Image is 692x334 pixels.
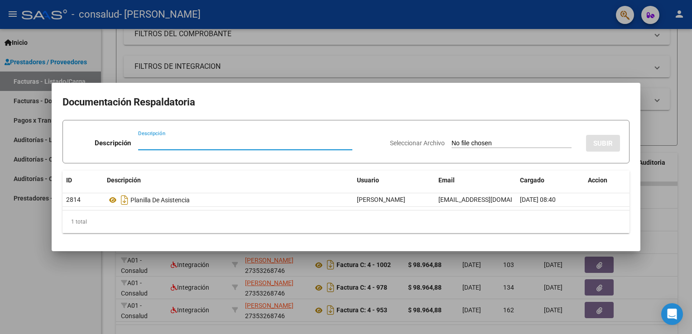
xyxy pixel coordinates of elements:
[62,171,103,190] datatable-header-cell: ID
[661,303,683,325] div: Open Intercom Messenger
[588,177,607,184] span: Accion
[62,94,630,111] h2: Documentación Respaldatoria
[357,177,379,184] span: Usuario
[520,177,544,184] span: Cargado
[357,196,405,203] span: [PERSON_NAME]
[119,193,130,207] i: Descargar documento
[435,171,516,190] datatable-header-cell: Email
[520,196,556,203] span: [DATE] 08:40
[584,171,630,190] datatable-header-cell: Accion
[66,196,81,203] span: 2814
[107,177,141,184] span: Descripción
[438,177,455,184] span: Email
[390,139,445,147] span: Seleccionar Archivo
[586,135,620,152] button: SUBIR
[593,139,613,148] span: SUBIR
[103,171,353,190] datatable-header-cell: Descripción
[95,138,131,148] p: Descripción
[107,193,350,207] div: Planilla De Asistencia
[66,177,72,184] span: ID
[438,196,539,203] span: [EMAIL_ADDRESS][DOMAIN_NAME]
[62,210,630,233] div: 1 total
[353,171,435,190] datatable-header-cell: Usuario
[516,171,584,190] datatable-header-cell: Cargado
